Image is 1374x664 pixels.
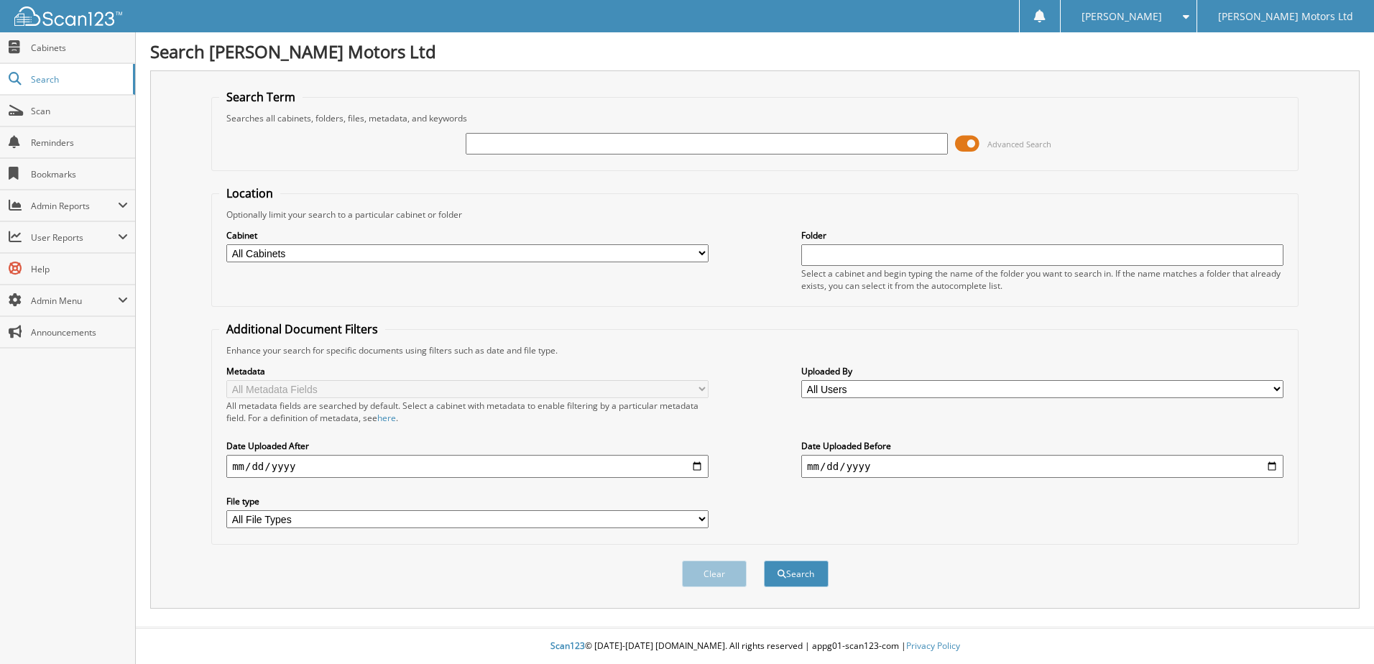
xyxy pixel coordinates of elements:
button: Clear [682,561,747,587]
span: Search [31,73,126,86]
span: User Reports [31,231,118,244]
a: here [377,412,396,424]
div: All metadata fields are searched by default. Select a cabinet with metadata to enable filtering b... [226,400,709,424]
legend: Additional Document Filters [219,321,385,337]
span: Help [31,263,128,275]
span: Reminders [31,137,128,149]
span: Cabinets [31,42,128,54]
label: Date Uploaded Before [801,440,1283,452]
div: Searches all cabinets, folders, files, metadata, and keywords [219,112,1291,124]
span: Advanced Search [987,139,1051,149]
span: Admin Reports [31,200,118,212]
div: Optionally limit your search to a particular cabinet or folder [219,208,1291,221]
span: [PERSON_NAME] [1082,12,1162,21]
legend: Location [219,185,280,201]
span: Bookmarks [31,168,128,180]
button: Search [764,561,829,587]
label: File type [226,495,709,507]
legend: Search Term [219,89,303,105]
div: Select a cabinet and begin typing the name of the folder you want to search in. If the name match... [801,267,1283,292]
iframe: Chat Widget [1302,595,1374,664]
span: [PERSON_NAME] Motors Ltd [1218,12,1353,21]
div: © [DATE]-[DATE] [DOMAIN_NAME]. All rights reserved | appg01-scan123-com | [136,629,1374,664]
img: scan123-logo-white.svg [14,6,122,26]
input: end [801,455,1283,478]
div: Enhance your search for specific documents using filters such as date and file type. [219,344,1291,356]
label: Uploaded By [801,365,1283,377]
label: Folder [801,229,1283,241]
h1: Search [PERSON_NAME] Motors Ltd [150,40,1360,63]
input: start [226,455,709,478]
span: Announcements [31,326,128,338]
span: Scan [31,105,128,117]
a: Privacy Policy [906,640,960,652]
span: Scan123 [550,640,585,652]
label: Date Uploaded After [226,440,709,452]
label: Metadata [226,365,709,377]
span: Admin Menu [31,295,118,307]
label: Cabinet [226,229,709,241]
